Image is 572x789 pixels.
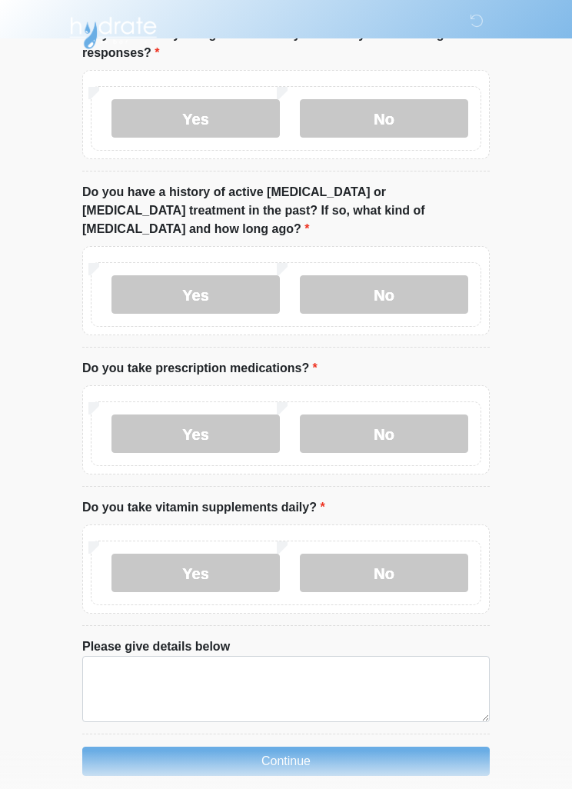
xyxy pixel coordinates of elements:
label: No [300,99,468,138]
img: Hydrate IV Bar - Scottsdale Logo [67,12,159,50]
label: Yes [111,275,280,314]
label: No [300,275,468,314]
label: Do you take prescription medications? [82,359,318,378]
label: Do you take vitamin supplements daily? [82,498,325,517]
label: No [300,554,468,592]
label: Yes [111,414,280,453]
label: Yes [111,554,280,592]
label: No [300,414,468,453]
button: Continue [82,747,490,776]
label: Do you have a history of active [MEDICAL_DATA] or [MEDICAL_DATA] treatment in the past? If so, wh... [82,183,490,238]
label: Yes [111,99,280,138]
label: Please give details below [82,638,230,656]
